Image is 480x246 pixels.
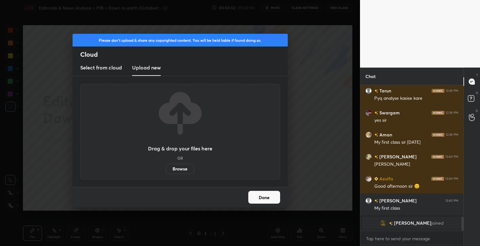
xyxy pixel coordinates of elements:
p: G [476,108,478,113]
div: 12:39 PM [446,111,458,115]
img: default.png [365,198,372,204]
div: [PERSON_NAME] [374,161,458,168]
p: Chat [360,68,381,85]
img: no-rating-badge.077c3623.svg [374,199,378,203]
p: T [476,73,478,77]
img: iconic-dark.1390631f.png [432,111,444,115]
h6: Aman [378,131,392,138]
img: Learner_Badge_beginner_1_8b307cf2a0.svg [374,177,378,181]
div: My first class [374,205,458,212]
img: default.png [365,88,372,94]
div: 12:40 PM [445,155,458,159]
button: Done [248,191,280,204]
h2: Cloud [80,50,288,59]
img: iconic-dark.1390631f.png [431,177,444,181]
img: 0e3ee3fcff404f8280ac4a0b0db3dd51.jpg [365,154,372,160]
div: Pyq analyse kasise kare [374,95,458,102]
div: grid [360,85,463,231]
h6: [PERSON_NAME] [378,197,417,204]
div: 12:40 PM [445,177,458,181]
span: joined [431,221,444,226]
img: iconic-dark.1390631f.png [431,155,444,159]
div: My first class sir [DATE] [374,139,458,146]
div: Please don't upload & share any copyrighted content. You will be held liable if found doing so. [73,34,288,47]
h6: [PERSON_NAME] [378,153,417,160]
div: 12:40 PM [445,199,458,203]
div: 12:39 PM [446,89,458,93]
img: iconic-dark.1390631f.png [432,133,444,137]
img: no-rating-badge.077c3623.svg [374,155,378,159]
img: eab8583987ca4bddbb85d2864883b151.72267886_3 [380,220,386,226]
img: 073cced08011463f8570389367252e00.jpg [365,132,372,138]
img: 71e2d850e5ab44b6b2fa8835336b6db1.jpg [365,110,372,116]
img: iconic-dark.1390631f.png [432,89,444,93]
h5: OR [177,156,183,160]
h3: Drag & drop your files here [148,146,212,151]
img: no-rating-badge.077c3623.svg [389,222,393,225]
h6: Azulfa [378,175,393,182]
div: 12:39 PM [446,133,458,137]
img: no-rating-badge.077c3623.svg [374,89,378,93]
h6: Swargam [378,109,400,116]
h3: Select from cloud [80,64,122,71]
h6: Tarun [378,87,391,94]
img: no-rating-badge.077c3623.svg [374,111,378,115]
div: Good afternoon sir 😊 [374,183,458,190]
p: D [476,90,478,95]
div: yes sir [374,117,458,124]
h3: Upload new [132,64,161,71]
span: [PERSON_NAME] [394,221,431,226]
img: 16676b1c53db4002b4fef6084a0664c3.jpg [365,176,372,182]
img: no-rating-badge.077c3623.svg [374,133,378,137]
